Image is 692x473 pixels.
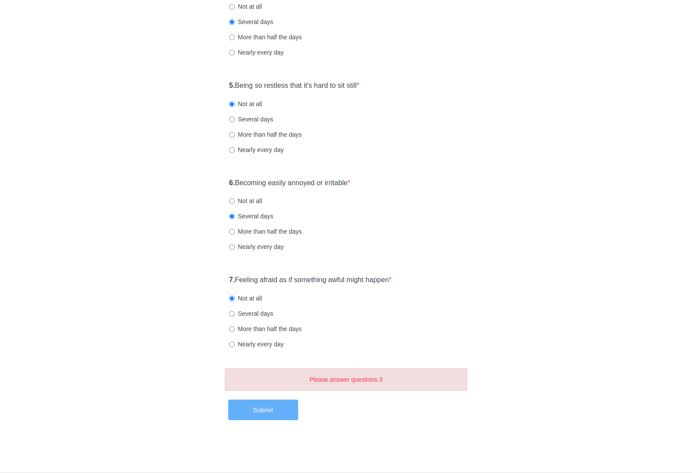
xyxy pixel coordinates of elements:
input: Several days [229,311,235,317]
input: Several days [229,214,235,219]
label: Not at all [229,100,262,108]
input: Nearly every day [229,50,235,55]
label: Not at all [229,197,262,205]
input: Several days [229,117,235,122]
label: Nearly every day [229,145,284,154]
label: Several days [229,17,273,26]
label: Not at all [229,2,262,11]
label: More than half the days [229,33,302,41]
label: Several days [229,212,273,221]
input: Not at all [229,296,235,301]
label: More than half the days [229,325,302,333]
label: More than half the days [229,130,302,139]
label: Nearly every day [229,48,284,57]
input: More than half the days [229,132,235,138]
input: Not at all [229,101,235,107]
input: More than half the days [229,35,235,40]
label: Nearly every day [229,242,284,251]
strong: 7. [229,276,235,283]
label: Being so restless that it's hard to sit still [229,81,359,91]
input: Not at all [229,4,235,10]
label: Feeling afraid as if something awful might happen [229,275,392,285]
input: More than half the days [229,229,235,235]
input: Nearly every day [229,147,235,153]
li: Please answer questions 3 [232,375,460,384]
input: Not at all [229,198,235,204]
label: More than half the days [229,227,302,236]
label: Becoming easily annoyed or irritable [229,178,351,188]
label: Several days [229,115,273,124]
label: Not at all [229,294,262,303]
strong: 6. [229,179,235,186]
button: Submit [228,400,298,420]
input: More than half the days [229,326,235,332]
input: Nearly every day [229,342,235,347]
input: Nearly every day [229,244,235,250]
input: Several days [229,19,235,25]
label: Nearly every day [229,340,284,349]
strong: 5. [229,82,235,89]
label: Several days [229,309,273,318]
